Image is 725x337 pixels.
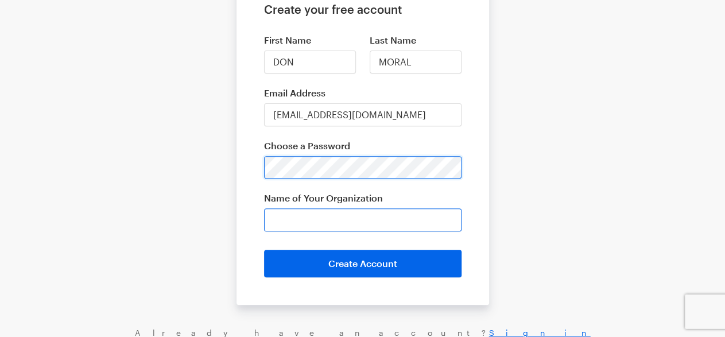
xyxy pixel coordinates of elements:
label: Last Name [370,34,462,46]
label: Email Address [264,87,462,99]
label: Name of Your Organization [264,192,462,204]
h1: Create your free account [264,2,462,16]
label: Choose a Password [264,140,462,152]
label: First Name [264,34,356,46]
button: Create Account [264,250,462,277]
